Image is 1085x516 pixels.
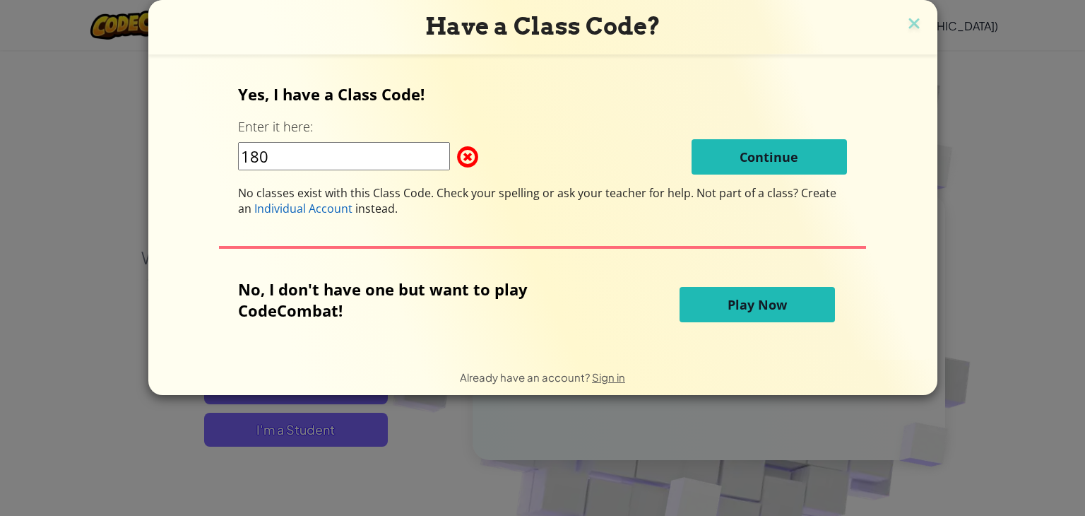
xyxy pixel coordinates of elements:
[905,14,923,35] img: close icon
[460,370,592,384] span: Already have an account?
[680,287,835,322] button: Play Now
[238,83,847,105] p: Yes, I have a Class Code!
[238,118,313,136] label: Enter it here:
[238,185,836,216] span: Not part of a class? Create an
[425,12,660,40] span: Have a Class Code?
[740,148,798,165] span: Continue
[238,278,597,321] p: No, I don't have one but want to play CodeCombat!
[728,296,787,313] span: Play Now
[692,139,847,175] button: Continue
[352,201,398,216] span: instead.
[238,185,696,201] span: No classes exist with this Class Code. Check your spelling or ask your teacher for help.
[592,370,625,384] a: Sign in
[254,201,352,216] span: Individual Account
